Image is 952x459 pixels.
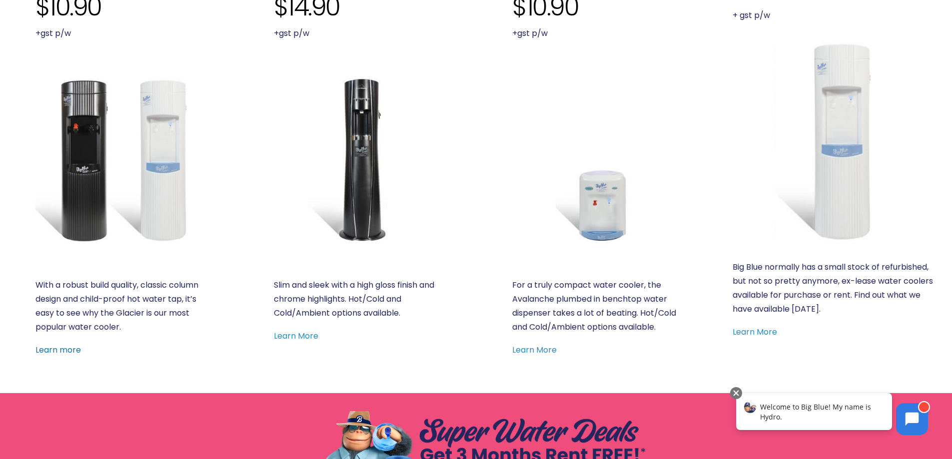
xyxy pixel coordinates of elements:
a: Avalanche [512,76,678,242]
a: Learn more [35,344,81,356]
p: +gst p/w [35,26,201,40]
iframe: Chatbot [726,385,938,445]
p: +gst p/w [274,26,440,40]
a: Learn More [274,330,318,342]
a: Everest Elite [274,76,440,242]
p: With a robust build quality, classic column design and child-proof hot water tap, it’s easy to se... [35,278,201,334]
p: + gst p/w [733,8,935,22]
a: Learn More [733,326,777,338]
p: Big Blue normally has a small stock of refurbished, but not so pretty anymore, ex-lease water coo... [733,260,935,316]
a: Learn More [512,344,557,356]
p: Slim and sleek with a high gloss finish and chrome highlights. Hot/Cold and Cold/Ambient options ... [274,278,440,320]
p: For a truly compact water cooler, the Avalanche plumbed in benchtop water dispenser takes a lot o... [512,278,678,334]
a: Glacier White or Black [35,76,201,242]
a: Refurbished [733,40,935,242]
p: +gst p/w [512,26,678,40]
